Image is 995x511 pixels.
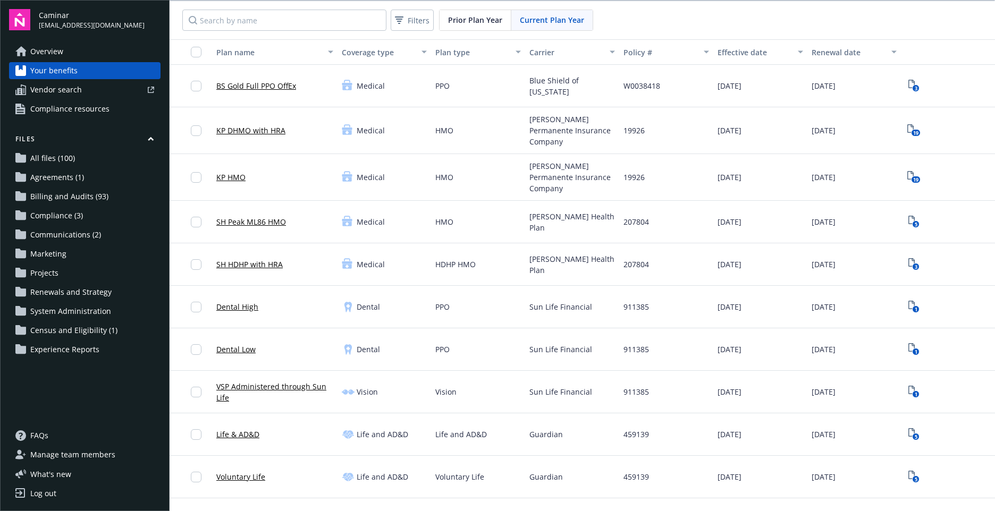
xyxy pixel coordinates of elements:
[529,301,592,312] span: Sun Life Financial
[529,114,615,147] span: [PERSON_NAME] Permanente Insurance Company
[718,80,741,91] span: [DATE]
[30,469,71,480] span: What ' s new
[39,10,145,21] span: Caminar
[435,301,450,312] span: PPO
[191,302,201,312] input: Toggle Row Selected
[529,429,563,440] span: Guardian
[30,303,111,320] span: System Administration
[435,80,450,91] span: PPO
[718,471,741,482] span: [DATE]
[357,259,385,270] span: Medical
[718,429,741,440] span: [DATE]
[623,344,649,355] span: 911385
[718,386,741,397] span: [DATE]
[914,85,917,92] text: 3
[216,301,258,312] a: Dental High
[216,216,286,227] a: SH Peak ML86 HMO
[9,322,161,339] a: Census and Eligibility (1)
[191,47,201,57] input: Select all
[9,303,161,320] a: System Administration
[191,387,201,397] input: Toggle Row Selected
[191,125,201,136] input: Toggle Row Selected
[914,348,917,355] text: 1
[529,75,615,97] span: Blue Shield of [US_STATE]
[30,226,101,243] span: Communications (2)
[39,21,145,30] span: [EMAIL_ADDRESS][DOMAIN_NAME]
[216,381,333,403] a: VSP Administered through Sun Life
[905,384,922,401] a: View Plan Documents
[357,301,380,312] span: Dental
[212,39,338,65] button: Plan name
[812,47,886,58] div: Renewal date
[191,429,201,440] input: Toggle Row Selected
[338,39,432,65] button: Coverage type
[9,284,161,301] a: Renewals and Strategy
[216,125,285,136] a: KP DHMO with HRA
[905,426,922,443] a: View Plan Documents
[905,341,922,358] span: View Plan Documents
[914,263,917,270] text: 3
[905,122,922,139] a: View Plan Documents
[807,39,901,65] button: Renewal date
[914,391,917,398] text: 1
[30,485,56,502] div: Log out
[9,188,161,205] a: Billing and Audits (93)
[30,43,63,60] span: Overview
[718,216,741,227] span: [DATE]
[623,301,649,312] span: 911385
[718,125,741,136] span: [DATE]
[9,245,161,262] a: Marketing
[529,386,592,397] span: Sun Life Financial
[431,39,525,65] button: Plan type
[191,217,201,227] input: Toggle Row Selected
[216,344,256,355] a: Dental Low
[9,427,161,444] a: FAQs
[718,172,741,183] span: [DATE]
[357,125,385,136] span: Medical
[812,172,836,183] span: [DATE]
[30,207,83,224] span: Compliance (3)
[905,214,922,231] span: View Plan Documents
[718,301,741,312] span: [DATE]
[30,341,99,358] span: Experience Reports
[357,386,378,397] span: Vision
[520,14,584,25] span: Current Plan Year
[216,429,259,440] a: Life & AD&D
[342,47,416,58] div: Coverage type
[905,256,922,273] a: View Plan Documents
[913,176,918,183] text: 19
[30,188,108,205] span: Billing and Audits (93)
[357,216,385,227] span: Medical
[718,344,741,355] span: [DATE]
[812,429,836,440] span: [DATE]
[30,62,78,79] span: Your benefits
[914,433,917,440] text: 5
[30,265,58,282] span: Projects
[529,471,563,482] span: Guardian
[435,344,450,355] span: PPO
[812,386,836,397] span: [DATE]
[905,469,922,486] span: View Plan Documents
[191,259,201,270] input: Toggle Row Selected
[529,47,603,58] div: Carrier
[905,299,922,316] span: View Plan Documents
[448,14,502,25] span: Prior Plan Year
[435,429,487,440] span: Life and AD&D
[30,169,84,186] span: Agreements (1)
[30,322,117,339] span: Census and Eligibility (1)
[914,221,917,228] text: 5
[623,386,649,397] span: 911385
[216,47,322,58] div: Plan name
[408,15,429,26] span: Filters
[529,211,615,233] span: [PERSON_NAME] Health Plan
[9,9,30,30] img: navigator-logo.svg
[812,216,836,227] span: [DATE]
[30,284,112,301] span: Renewals and Strategy
[914,476,917,483] text: 5
[9,169,161,186] a: Agreements (1)
[30,446,115,463] span: Manage team members
[9,43,161,60] a: Overview
[30,427,48,444] span: FAQs
[623,80,660,91] span: W0038418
